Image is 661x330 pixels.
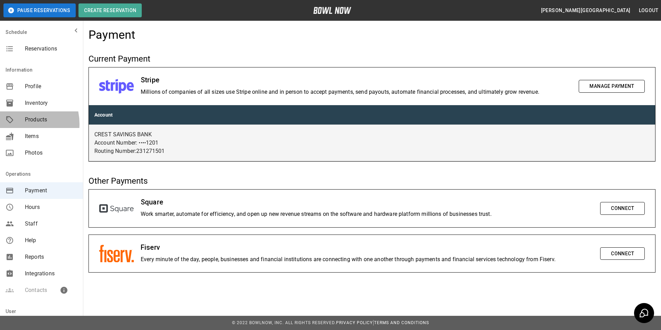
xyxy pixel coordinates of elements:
button: Pause Reservations [3,3,76,17]
span: Integrations [25,269,77,278]
span: Reservations [25,45,77,53]
img: square.svg [99,204,134,213]
a: Privacy Policy [336,320,373,325]
p: CREST SAVINGS BANK [94,130,650,139]
span: Products [25,116,77,124]
button: Manage Payment [579,80,645,93]
p: Account Number: •••• 1201 [94,139,650,147]
span: Photos [25,149,77,157]
span: Staff [25,220,77,228]
button: Connect [600,202,645,215]
img: stripe.svg [99,79,134,93]
p: Routing Number: 231271501 [94,147,650,155]
p: Millions of companies of all sizes use Stripe online and in person to accept payments, send payou... [141,88,572,96]
span: Help [25,236,77,245]
button: Logout [636,4,661,17]
span: Hours [25,203,77,211]
p: Every minute of the day, people, businesses and financial institutions are connecting with one an... [141,255,593,264]
img: logo [313,7,351,14]
button: Connect [600,247,645,260]
span: Reports [25,253,77,261]
span: Items [25,132,77,140]
button: Create Reservation [78,3,142,17]
span: Payment [25,186,77,195]
span: Inventory [25,99,77,107]
table: customized table [89,105,655,161]
p: Work smarter, automate for efficiency, and open up new revenue streams on the software and hardwa... [141,210,593,218]
span: © 2022 BowlNow, Inc. All Rights Reserved. [232,320,336,325]
h5: Other Payments [89,175,655,186]
th: Account [89,105,655,125]
img: fiserv.svg [99,245,134,263]
h4: Payment [89,28,136,42]
span: Profile [25,82,77,91]
h6: Stripe [141,74,572,85]
h5: Current Payment [89,53,655,64]
h6: Fiserv [141,242,593,253]
button: [PERSON_NAME][GEOGRAPHIC_DATA] [538,4,633,17]
h6: Square [141,196,593,208]
a: Terms and Conditions [374,320,429,325]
